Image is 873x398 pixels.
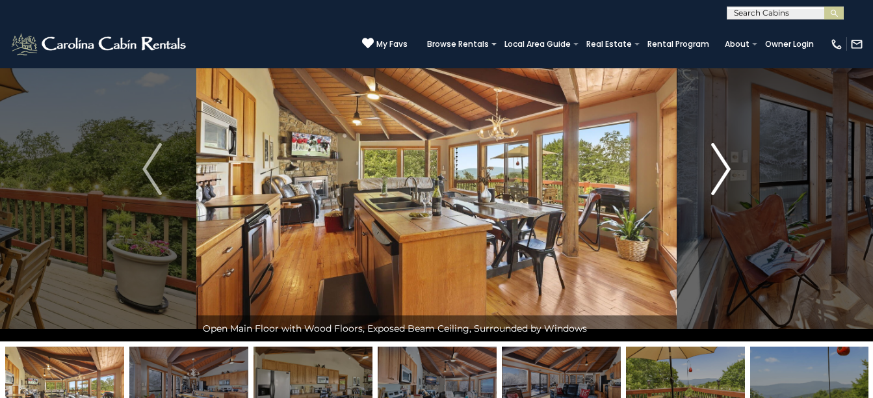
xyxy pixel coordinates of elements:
a: My Favs [362,37,408,51]
img: arrow [142,143,162,195]
a: About [718,35,756,53]
div: Open Main Floor with Wood Floors, Exposed Beam Ceiling, Surrounded by Windows [196,315,677,341]
a: Owner Login [759,35,820,53]
img: arrow [711,143,731,195]
a: Rental Program [641,35,716,53]
span: My Favs [376,38,408,50]
a: Local Area Guide [498,35,577,53]
img: mail-regular-white.png [850,38,863,51]
a: Browse Rentals [421,35,495,53]
img: White-1-2.png [10,31,190,57]
img: phone-regular-white.png [830,38,843,51]
a: Real Estate [580,35,638,53]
